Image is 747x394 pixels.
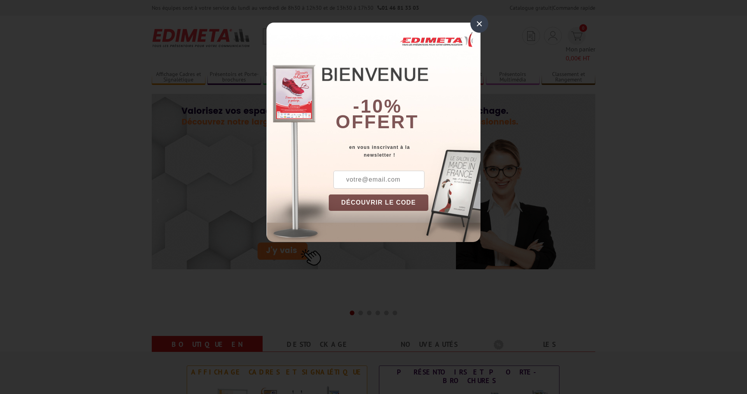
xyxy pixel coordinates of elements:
div: en vous inscrivant à la newsletter ! [329,143,480,159]
div: × [470,15,488,33]
button: DÉCOUVRIR LE CODE [329,194,428,211]
font: offert [336,111,419,132]
input: votre@email.com [333,171,424,189]
b: -10% [353,96,402,117]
